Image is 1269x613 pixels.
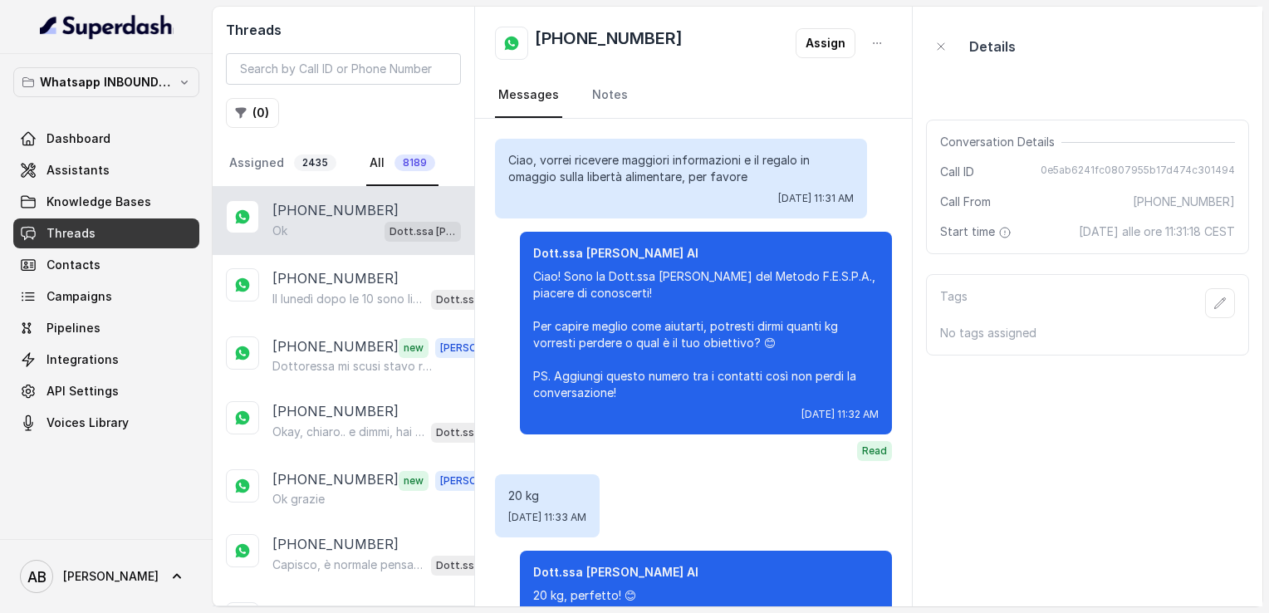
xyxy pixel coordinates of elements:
[589,73,631,118] a: Notes
[47,414,129,431] span: Voices Library
[940,325,1235,341] p: No tags assigned
[533,268,879,401] p: Ciao! Sono la Dott.ssa [PERSON_NAME] del Metodo F.E.S.P.A., piacere di conoscerti! Per capire meg...
[47,225,96,242] span: Threads
[226,98,279,128] button: (0)
[272,401,399,421] p: [PHONE_NUMBER]
[13,408,199,438] a: Voices Library
[47,351,119,368] span: Integrations
[47,288,112,305] span: Campaigns
[27,568,47,586] text: AB
[40,72,173,92] p: Whatsapp INBOUND Workspace
[436,292,502,308] p: Dott.ssa [PERSON_NAME] AI
[226,141,340,186] a: Assigned2435
[40,13,174,40] img: light.svg
[940,164,974,180] span: Call ID
[940,194,991,210] span: Call From
[47,162,110,179] span: Assistants
[272,534,399,554] p: [PHONE_NUMBER]
[13,187,199,217] a: Knowledge Bases
[436,557,502,574] p: Dott.ssa [PERSON_NAME] AI
[1133,194,1235,210] span: [PHONE_NUMBER]
[226,141,461,186] nav: Tabs
[533,245,879,262] p: Dott.ssa [PERSON_NAME] AI
[47,194,151,210] span: Knowledge Bases
[940,288,968,318] p: Tags
[272,469,399,491] p: [PHONE_NUMBER]
[47,257,100,273] span: Contacts
[47,130,110,147] span: Dashboard
[272,200,399,220] p: [PHONE_NUMBER]
[533,564,879,581] p: Dott.ssa [PERSON_NAME] AI
[508,488,586,504] p: 20 kg
[13,313,199,343] a: Pipelines
[1041,164,1235,180] span: 0e5ab6241fc0807955b17d474c301494
[1079,223,1235,240] span: [DATE] alle ore 11:31:18 CEST
[13,553,199,600] a: [PERSON_NAME]
[940,223,1015,240] span: Start time
[272,223,287,239] p: Ok
[436,424,502,441] p: Dott.ssa [PERSON_NAME] AI
[47,383,119,400] span: API Settings
[435,471,528,491] span: [PERSON_NAME]
[508,152,854,185] p: Ciao, vorrei ricevere maggiori informazioni e il regalo in omaggio sulla libertà alimentare, per ...
[272,491,325,508] p: Ok grazie
[801,408,879,421] span: [DATE] 11:32 AM
[226,53,461,85] input: Search by Call ID or Phone Number
[940,134,1061,150] span: Conversation Details
[435,338,528,358] span: [PERSON_NAME]
[272,268,399,288] p: [PHONE_NUMBER]
[13,250,199,280] a: Contacts
[390,223,456,240] p: Dott.ssa [PERSON_NAME] AI
[272,358,432,375] p: Dottoressa mi scusi stavo rispondendo alla chiamata in appartamento e mi si era bloccato il cellu...
[47,320,100,336] span: Pipelines
[13,376,199,406] a: API Settings
[13,282,199,311] a: Campaigns
[399,471,429,491] span: new
[13,218,199,248] a: Threads
[272,424,424,440] p: Okay, chiaro.. e dimmi, hai già provato qualcosa per perdere questi 10 kg?
[13,67,199,97] button: Whatsapp INBOUND Workspace
[272,557,424,573] p: Capisco, è normale pensare che un regime così restrittivo non sia sostenibile a lungo. Guarda, ma...
[294,154,336,171] span: 2435
[535,27,683,60] h2: [PHONE_NUMBER]
[13,124,199,154] a: Dashboard
[857,441,892,461] span: Read
[495,73,562,118] a: Messages
[394,154,435,171] span: 8189
[13,345,199,375] a: Integrations
[969,37,1016,56] p: Details
[226,20,461,40] h2: Threads
[508,511,586,524] span: [DATE] 11:33 AM
[495,73,892,118] nav: Tabs
[272,336,399,358] p: [PHONE_NUMBER]
[272,291,424,307] p: Il lunedì dopo le 10 sono libera dal lavoro,potrei sapere il costo
[366,141,439,186] a: All8189
[399,338,429,358] span: new
[13,155,199,185] a: Assistants
[778,192,854,205] span: [DATE] 11:31 AM
[796,28,855,58] button: Assign
[63,568,159,585] span: [PERSON_NAME]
